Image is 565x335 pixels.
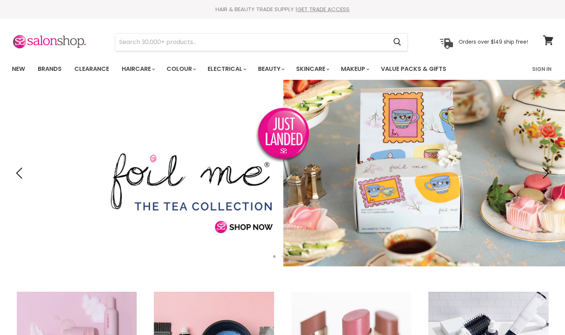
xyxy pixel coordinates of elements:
[537,166,552,181] button: Next
[6,61,31,77] a: New
[375,61,452,77] a: Value Packs & Gifts
[13,166,28,181] button: Previous
[161,61,201,77] a: Colour
[69,61,115,77] a: Clearance
[459,38,528,45] p: Orders over $149 ship free!
[273,255,276,258] li: Page dot 1
[32,61,67,77] a: Brands
[528,61,556,77] a: Sign In
[388,34,407,51] button: Search
[291,61,334,77] a: Skincare
[116,61,159,77] a: Haircare
[281,255,284,258] li: Page dot 2
[297,5,350,13] a: GET TRADE ACCESS
[3,58,563,80] nav: Main
[252,61,289,77] a: Beauty
[3,6,563,13] div: HAIR & BEAUTY TRADE SUPPLY |
[6,58,490,80] ul: Main menu
[289,255,292,258] li: Page dot 3
[115,33,408,51] form: Product
[202,61,251,77] a: Electrical
[335,61,374,77] a: Makeup
[115,34,388,51] input: Search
